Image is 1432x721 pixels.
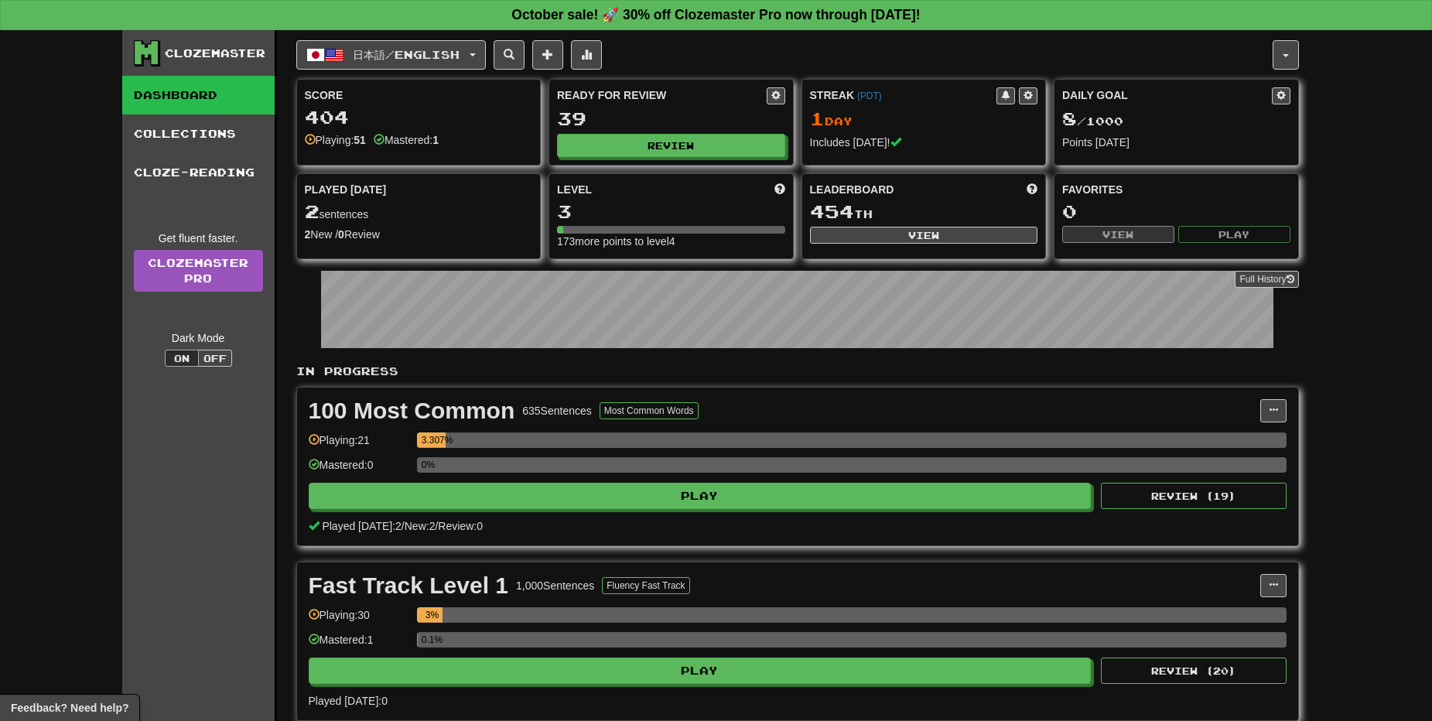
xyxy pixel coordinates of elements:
[532,40,563,70] button: Add sentence to collection
[305,108,533,127] div: 404
[511,7,920,22] strong: October sale! 🚀 30% off Clozemaster Pro now through [DATE]!
[571,40,602,70] button: More stats
[305,87,533,103] div: Score
[1027,182,1037,197] span: This week in points, UTC
[557,202,785,221] div: 3
[309,574,509,597] div: Fast Track Level 1
[516,578,594,593] div: 1,000 Sentences
[122,153,275,192] a: Cloze-Reading
[1062,226,1174,243] button: View
[338,228,344,241] strong: 0
[309,632,409,658] div: Mastered: 1
[198,350,232,367] button: Off
[122,114,275,153] a: Collections
[1062,135,1290,150] div: Points [DATE]
[557,134,785,157] button: Review
[309,457,409,483] div: Mastered: 0
[810,202,1038,222] div: th
[857,91,882,101] a: (PDT)
[810,200,854,222] span: 454
[309,483,1092,509] button: Play
[309,607,409,633] div: Playing: 30
[557,109,785,128] div: 39
[165,46,265,61] div: Clozemaster
[435,520,438,532] span: /
[165,350,199,367] button: On
[422,432,446,448] div: 3.307%
[1062,87,1272,104] div: Daily Goal
[557,182,592,197] span: Level
[522,403,592,419] div: 635 Sentences
[810,182,894,197] span: Leaderboard
[1062,202,1290,221] div: 0
[305,200,320,222] span: 2
[1178,226,1290,243] button: Play
[11,700,128,716] span: Open feedback widget
[557,234,785,249] div: 173 more points to level 4
[122,76,275,114] a: Dashboard
[422,607,443,623] div: 3%
[309,432,409,458] div: Playing: 21
[810,108,825,129] span: 1
[296,364,1299,379] p: In Progress
[438,520,483,532] span: Review: 0
[309,658,1092,684] button: Play
[309,399,515,422] div: 100 Most Common
[1062,182,1290,197] div: Favorites
[600,402,699,419] button: Most Common Words
[296,40,486,70] button: 日本語/English
[494,40,525,70] button: Search sentences
[305,132,366,148] div: Playing:
[402,520,405,532] span: /
[774,182,785,197] span: Score more points to level up
[405,520,436,532] span: New: 2
[134,250,263,292] a: ClozemasterPro
[305,182,387,197] span: Played [DATE]
[1235,271,1298,288] button: Full History
[602,577,689,594] button: Fluency Fast Track
[354,134,366,146] strong: 51
[557,87,767,103] div: Ready for Review
[432,134,439,146] strong: 1
[374,132,439,148] div: Mastered:
[353,48,460,61] span: 日本語 / English
[810,87,997,103] div: Streak
[134,231,263,246] div: Get fluent faster.
[134,330,263,346] div: Dark Mode
[810,109,1038,129] div: Day
[1062,108,1077,129] span: 8
[1101,483,1287,509] button: Review (19)
[810,135,1038,150] div: Includes [DATE]!
[810,227,1038,244] button: View
[305,202,533,222] div: sentences
[305,228,311,241] strong: 2
[1101,658,1287,684] button: Review (20)
[322,520,401,532] span: Played [DATE]: 2
[305,227,533,242] div: New / Review
[309,695,388,707] span: Played [DATE]: 0
[1062,114,1123,128] span: / 1000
